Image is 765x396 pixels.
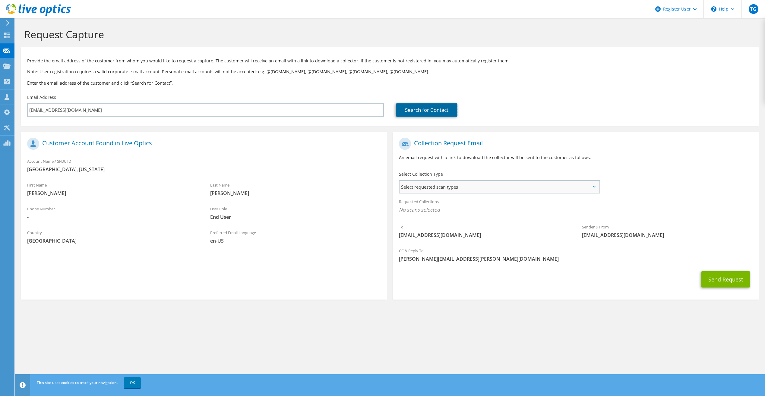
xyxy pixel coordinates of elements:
[393,195,759,218] div: Requested Collections
[396,103,457,117] a: Search for Contact
[210,237,381,244] span: en-US
[399,138,750,150] h1: Collection Request Email
[701,271,750,288] button: Send Request
[204,179,387,200] div: Last Name
[210,190,381,196] span: [PERSON_NAME]
[204,226,387,247] div: Preferred Email Language
[27,68,753,75] p: Note: User registration requires a valid corporate e-mail account. Personal e-mail accounts will ...
[204,203,387,223] div: User Role
[400,181,599,193] span: Select requested scan types
[37,380,118,385] span: This site uses cookies to track your navigation.
[582,232,753,238] span: [EMAIL_ADDRESS][DOMAIN_NAME]
[27,138,378,150] h1: Customer Account Found in Live Optics
[399,154,753,161] p: An email request with a link to download the collector will be sent to the customer as follows.
[124,377,141,388] a: OK
[27,80,753,86] h3: Enter the email address of the customer and click “Search for Contact”.
[393,244,759,265] div: CC & Reply To
[27,58,753,64] p: Provide the email address of the customer from whom you would like to request a capture. The cust...
[27,190,198,196] span: [PERSON_NAME]
[21,155,387,176] div: Account Name / SFDC ID
[27,214,198,220] span: -
[393,221,576,241] div: To
[711,6,716,12] svg: \n
[399,171,443,177] label: Select Collection Type
[27,166,381,173] span: [GEOGRAPHIC_DATA], [US_STATE]
[210,214,381,220] span: End User
[27,94,56,100] label: Email Address
[399,206,753,213] span: No scans selected
[27,237,198,244] span: [GEOGRAPHIC_DATA]
[749,4,758,14] span: TG
[24,28,753,41] h1: Request Capture
[21,203,204,223] div: Phone Number
[21,179,204,200] div: First Name
[576,221,759,241] div: Sender & From
[21,226,204,247] div: Country
[399,232,570,238] span: [EMAIL_ADDRESS][DOMAIN_NAME]
[399,256,753,262] span: [PERSON_NAME][EMAIL_ADDRESS][PERSON_NAME][DOMAIN_NAME]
